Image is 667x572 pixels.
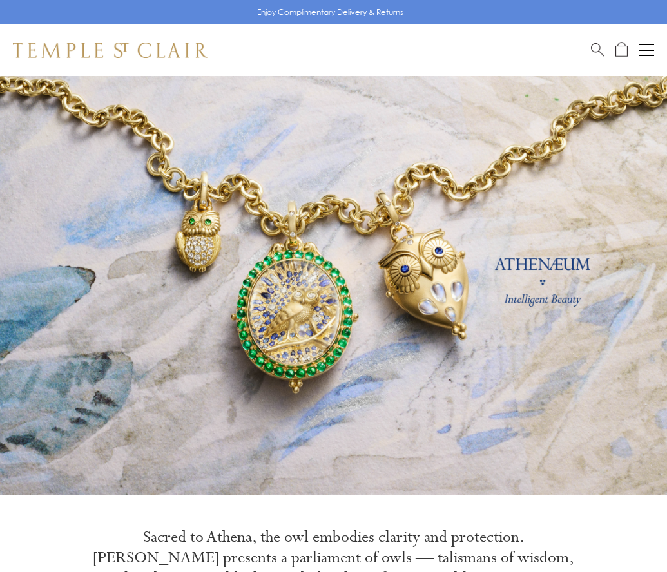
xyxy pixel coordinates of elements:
button: Open navigation [639,43,654,58]
p: Enjoy Complimentary Delivery & Returns [257,6,403,19]
a: Search [591,42,604,58]
a: Open Shopping Bag [615,42,628,58]
img: Temple St. Clair [13,43,208,58]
